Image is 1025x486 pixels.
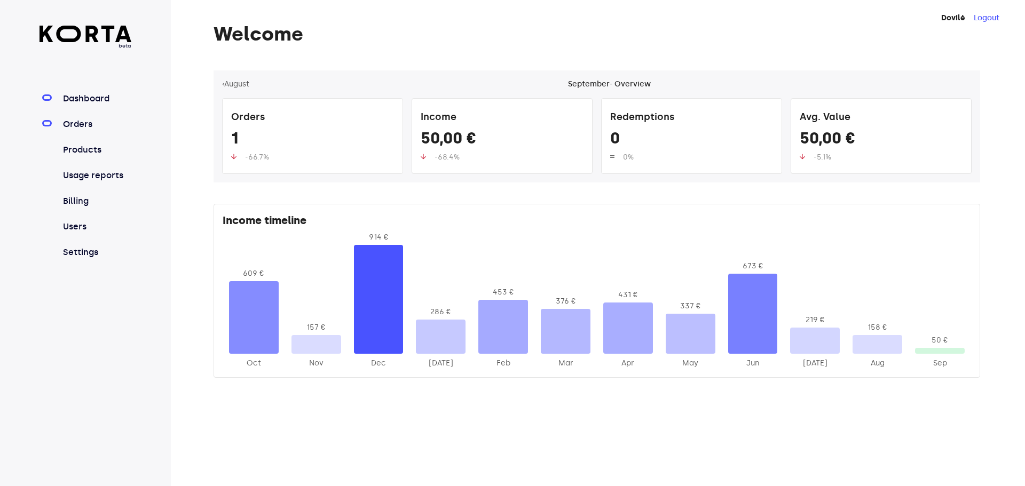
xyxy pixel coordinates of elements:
[974,13,999,23] button: Logout
[231,129,394,152] div: 1
[61,144,132,156] a: Products
[231,154,236,160] img: up
[245,153,269,162] span: -66.7%
[610,107,773,129] div: Redemptions
[40,42,132,50] span: beta
[790,315,840,325] div: 219 €
[800,107,963,129] div: Avg. Value
[728,261,778,272] div: 673 €
[40,26,132,50] a: beta
[568,79,651,90] div: September - Overview
[223,213,971,232] div: Income timeline
[478,287,528,298] div: 453 €
[790,358,840,369] div: 2025-Jul
[229,358,279,369] div: 2024-Oct
[61,195,132,208] a: Billing
[231,107,394,129] div: Orders
[354,358,404,369] div: 2024-Dec
[214,23,980,45] h1: Welcome
[853,322,902,333] div: 158 €
[478,358,528,369] div: 2025-Feb
[915,335,965,346] div: 50 €
[666,301,715,312] div: 337 €
[61,92,132,105] a: Dashboard
[354,232,404,243] div: 914 €
[229,268,279,279] div: 609 €
[541,358,590,369] div: 2025-Mar
[421,129,584,152] div: 50,00 €
[416,358,466,369] div: 2025-Jan
[40,26,132,42] img: Korta
[291,358,341,369] div: 2024-Nov
[416,307,466,317] div: 286 €
[800,129,963,152] div: 50,00 €
[941,13,965,22] strong: Dovilė
[610,129,773,152] div: 0
[800,154,805,160] img: up
[623,153,634,162] span: 0%
[853,358,902,369] div: 2025-Aug
[61,169,132,182] a: Usage reports
[61,246,132,259] a: Settings
[421,107,584,129] div: Income
[61,118,132,131] a: Orders
[666,358,715,369] div: 2025-May
[421,154,426,160] img: up
[610,154,614,160] img: up
[603,358,653,369] div: 2025-Apr
[291,322,341,333] div: 157 €
[915,358,965,369] div: 2025-Sep
[814,153,831,162] span: -5.1%
[603,290,653,300] div: 431 €
[61,220,132,233] a: Users
[222,79,249,90] button: ‹August
[435,153,460,162] span: -68.4%
[728,358,778,369] div: 2025-Jun
[541,296,590,307] div: 376 €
